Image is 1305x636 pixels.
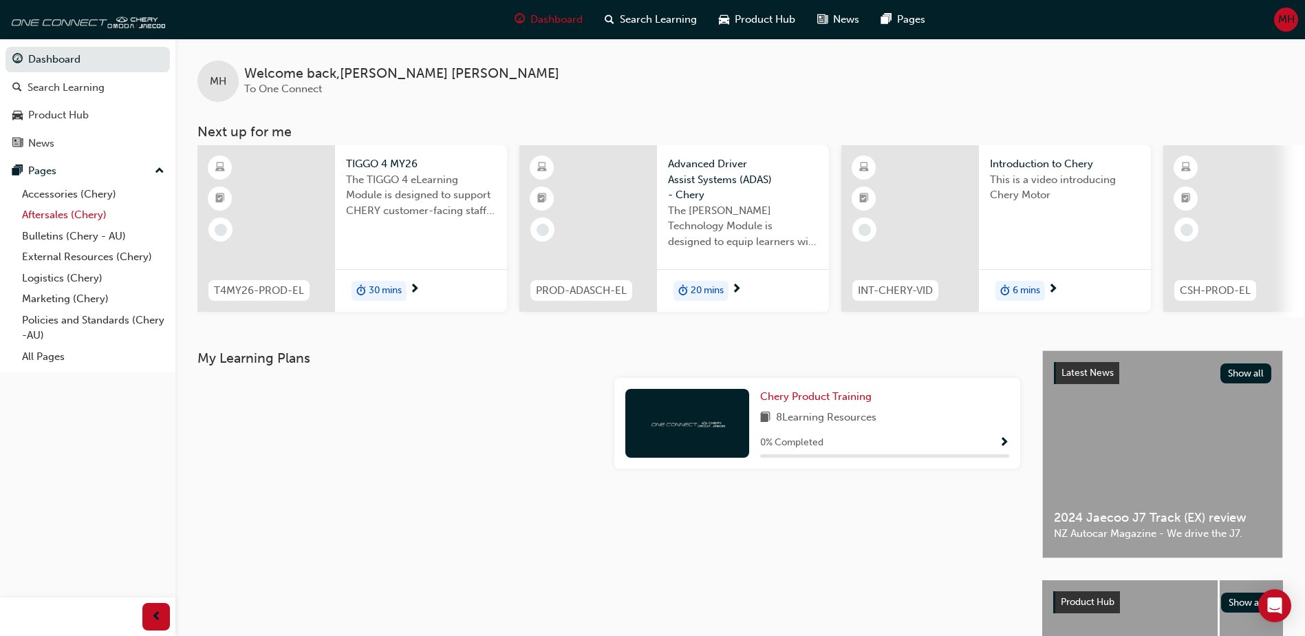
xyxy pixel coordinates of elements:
[175,124,1305,140] h3: Next up for me
[537,224,549,236] span: learningRecordVerb_NONE-icon
[760,410,770,427] span: book-icon
[841,145,1151,312] a: INT-CHERY-VIDIntroduction to CheryThis is a video introducing Chery Motorduration-icon6 mins
[691,283,724,299] span: 20 mins
[859,159,869,177] span: learningResourceType_ELEARNING-icon
[678,282,688,300] span: duration-icon
[356,282,366,300] span: duration-icon
[731,284,742,296] span: next-icon
[620,12,697,28] span: Search Learning
[12,82,22,94] span: search-icon
[244,66,559,82] span: Welcome back , [PERSON_NAME] [PERSON_NAME]
[17,184,170,205] a: Accessories (Chery)
[519,145,829,312] a: PROD-ADASCH-ELAdvanced Driver Assist Systems (ADAS) - CheryThe [PERSON_NAME] Technology Module is...
[530,12,583,28] span: Dashboard
[346,156,496,172] span: TIGGO 4 MY26
[859,190,869,208] span: booktick-icon
[28,163,56,179] div: Pages
[1220,363,1272,383] button: Show all
[1000,282,1010,300] span: duration-icon
[1042,350,1283,558] a: Latest NewsShow all2024 Jaecoo J7 Track (EX) reviewNZ Autocar Magazine - We drive the J7.
[28,80,105,96] div: Search Learning
[605,11,614,28] span: search-icon
[409,284,420,296] span: next-icon
[536,283,627,299] span: PROD-ADASCH-EL
[6,103,170,128] a: Product Hub
[346,172,496,219] span: The TIGGO 4 eLearning Module is designed to support CHERY customer-facing staff with the product ...
[537,159,547,177] span: learningResourceType_ELEARNING-icon
[214,283,304,299] span: T4MY26-PROD-EL
[1061,367,1114,379] span: Latest News
[6,44,170,158] button: DashboardSearch LearningProduct HubNews
[1274,8,1298,32] button: MH
[859,224,871,236] span: learningRecordVerb_NONE-icon
[6,75,170,100] a: Search Learning
[6,158,170,184] button: Pages
[1054,362,1271,384] a: Latest NewsShow all
[1180,283,1251,299] span: CSH-PROD-EL
[870,6,936,34] a: pages-iconPages
[649,416,725,430] img: oneconnect
[1180,224,1193,236] span: learningRecordVerb_NONE-icon
[12,54,23,66] span: guage-icon
[215,159,225,177] span: learningResourceType_ELEARNING-icon
[17,204,170,226] a: Aftersales (Chery)
[504,6,594,34] a: guage-iconDashboard
[1013,283,1040,299] span: 6 mins
[515,11,525,28] span: guage-icon
[881,11,892,28] span: pages-icon
[17,246,170,268] a: External Resources (Chery)
[1048,284,1058,296] span: next-icon
[594,6,708,34] a: search-iconSearch Learning
[17,346,170,368] a: All Pages
[990,172,1140,203] span: This is a video introducing Chery Motor
[668,203,818,250] span: The [PERSON_NAME] Technology Module is designed to equip learners with essential knowledge about ...
[719,11,729,28] span: car-icon
[244,83,322,95] span: To One Connect
[155,162,164,180] span: up-icon
[6,47,170,72] a: Dashboard
[17,268,170,289] a: Logistics (Chery)
[1181,159,1191,177] span: learningResourceType_ELEARNING-icon
[1054,510,1271,526] span: 2024 Jaecoo J7 Track (EX) review
[369,283,402,299] span: 30 mins
[7,6,165,33] img: oneconnect
[28,107,89,123] div: Product Hub
[12,138,23,150] span: news-icon
[197,350,1020,366] h3: My Learning Plans
[897,12,925,28] span: Pages
[735,12,795,28] span: Product Hub
[999,434,1009,452] button: Show Progress
[12,109,23,122] span: car-icon
[537,190,547,208] span: booktick-icon
[1054,526,1271,542] span: NZ Autocar Magazine - We drive the J7.
[1181,190,1191,208] span: booktick-icon
[776,410,876,427] span: 8 Learning Resources
[708,6,806,34] a: car-iconProduct Hub
[760,435,823,451] span: 0 % Completed
[858,283,933,299] span: INT-CHERY-VID
[12,165,23,178] span: pages-icon
[999,437,1009,449] span: Show Progress
[28,136,54,151] div: News
[990,156,1140,172] span: Introduction to Chery
[17,288,170,310] a: Marketing (Chery)
[760,389,877,405] a: Chery Product Training
[817,11,828,28] span: news-icon
[151,608,162,626] span: prev-icon
[1258,589,1291,622] div: Open Intercom Messenger
[17,310,170,346] a: Policies and Standards (Chery -AU)
[197,145,507,312] a: T4MY26-PROD-ELTIGGO 4 MY26The TIGGO 4 eLearning Module is designed to support CHERY customer-faci...
[806,6,870,34] a: news-iconNews
[1053,591,1272,613] a: Product HubShow all
[1061,596,1114,608] span: Product Hub
[760,390,872,403] span: Chery Product Training
[1278,12,1295,28] span: MH
[1221,593,1273,613] button: Show all
[215,190,225,208] span: booktick-icon
[210,74,226,89] span: MH
[833,12,859,28] span: News
[215,224,227,236] span: learningRecordVerb_NONE-icon
[17,226,170,247] a: Bulletins (Chery - AU)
